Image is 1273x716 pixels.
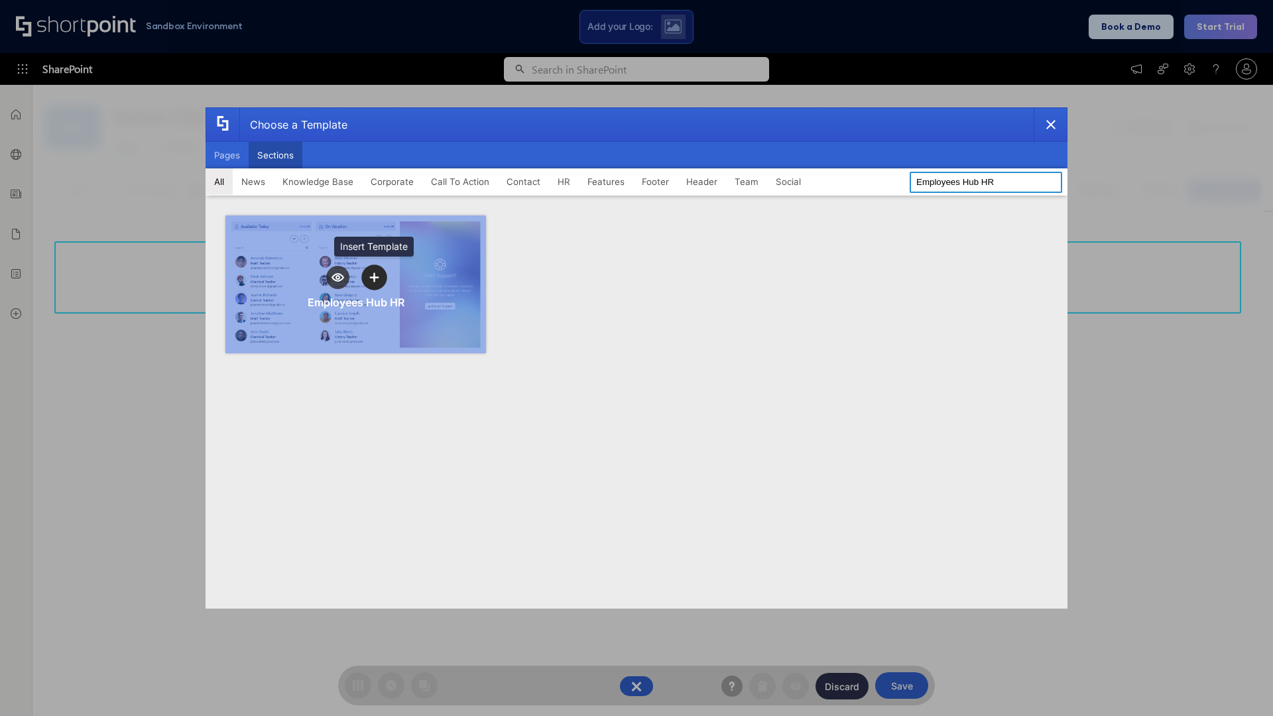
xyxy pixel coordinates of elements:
[910,172,1062,193] input: Search
[239,108,347,141] div: Choose a Template
[549,168,579,195] button: HR
[767,168,810,195] button: Social
[579,168,633,195] button: Features
[249,142,302,168] button: Sections
[726,168,767,195] button: Team
[206,142,249,168] button: Pages
[308,296,404,309] div: Employees Hub HR
[678,168,726,195] button: Header
[206,168,233,195] button: All
[274,168,362,195] button: Knowledge Base
[206,107,1067,609] div: template selector
[422,168,498,195] button: Call To Action
[1207,652,1273,716] iframe: Chat Widget
[633,168,678,195] button: Footer
[233,168,274,195] button: News
[498,168,549,195] button: Contact
[362,168,422,195] button: Corporate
